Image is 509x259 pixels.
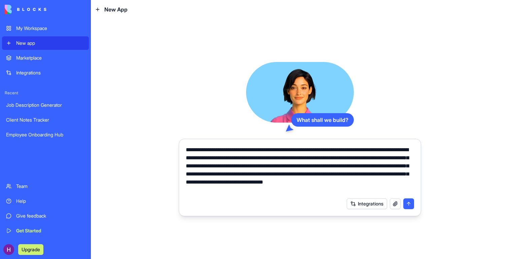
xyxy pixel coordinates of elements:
[16,227,85,234] div: Get Started
[2,51,89,65] a: Marketplace
[2,209,89,223] a: Give feedback
[291,113,354,127] div: What shall we build?
[2,180,89,193] a: Team
[16,55,85,61] div: Marketplace
[2,128,89,141] a: Employee Onboarding Hub
[2,22,89,35] a: My Workspace
[104,5,128,13] span: New App
[16,213,85,219] div: Give feedback
[6,117,85,123] div: Client Notes Tracker
[16,198,85,204] div: Help
[5,5,46,14] img: logo
[16,69,85,76] div: Integrations
[16,40,85,46] div: New app
[2,113,89,127] a: Client Notes Tracker
[18,244,43,255] button: Upgrade
[2,98,89,112] a: Job Description Generator
[2,66,89,79] a: Integrations
[2,90,89,96] span: Recent
[2,224,89,237] a: Get Started
[3,244,14,255] img: ACg8ocKzPzImrkkWXBHegFj_Rtd7m3m5YLeGrrhjpOwjCwREYEHS-w=s96-c
[18,246,43,253] a: Upgrade
[347,198,387,209] button: Integrations
[2,194,89,208] a: Help
[16,183,85,190] div: Team
[6,131,85,138] div: Employee Onboarding Hub
[16,25,85,32] div: My Workspace
[6,102,85,108] div: Job Description Generator
[2,36,89,50] a: New app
